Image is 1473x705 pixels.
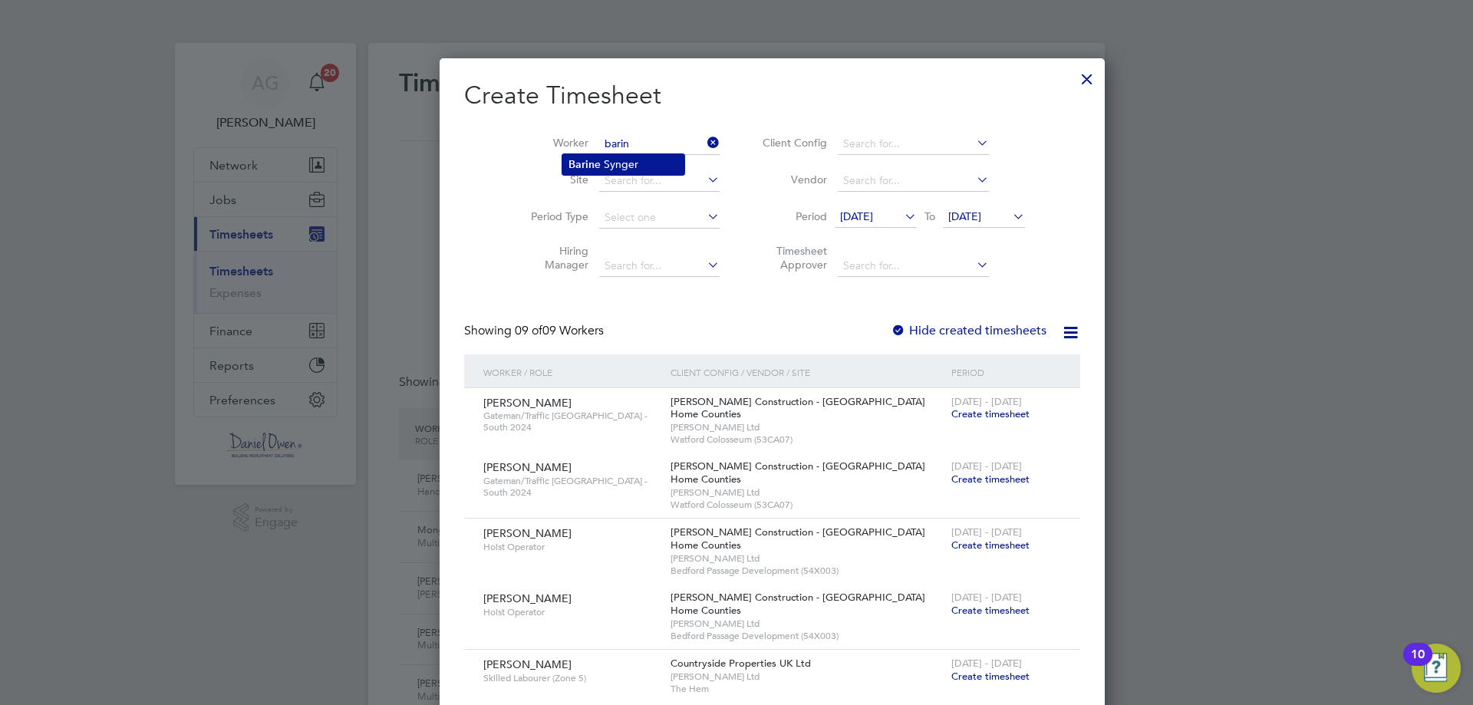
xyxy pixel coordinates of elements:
span: [DATE] - [DATE] [951,525,1022,539]
h2: Create Timesheet [464,80,1080,112]
span: [DATE] [840,209,873,223]
span: 09 of [515,323,542,338]
span: [DATE] [948,209,981,223]
span: Gateman/Traffic [GEOGRAPHIC_DATA] - South 2024 [483,410,659,433]
span: Watford Colosseum (53CA07) [671,499,944,511]
span: The Hem [671,683,944,695]
label: Client Config [758,136,827,150]
label: Vendor [758,173,827,186]
span: [PERSON_NAME] Ltd [671,618,944,630]
label: Site [519,173,588,186]
span: [DATE] - [DATE] [951,657,1022,670]
div: Worker / Role [479,354,667,390]
span: Countryside Properties UK Ltd [671,657,811,670]
input: Search for... [599,133,720,155]
span: [PERSON_NAME] Construction - [GEOGRAPHIC_DATA] Home Counties [671,525,925,552]
span: Create timesheet [951,407,1030,420]
span: [PERSON_NAME] Ltd [671,670,944,683]
span: [PERSON_NAME] Construction - [GEOGRAPHIC_DATA] Home Counties [671,395,925,421]
span: Hoist Operator [483,606,659,618]
div: Showing [464,323,607,339]
label: Hiring Manager [519,244,588,272]
div: Client Config / Vendor / Site [667,354,947,390]
span: [PERSON_NAME] [483,657,572,671]
span: [PERSON_NAME] [483,591,572,605]
span: Skilled Labourer (Zone 5) [483,672,659,684]
span: [DATE] - [DATE] [951,395,1022,408]
span: [DATE] - [DATE] [951,591,1022,604]
span: Create timesheet [951,473,1030,486]
input: Search for... [599,255,720,277]
span: [PERSON_NAME] Ltd [671,486,944,499]
label: Period Type [519,209,588,223]
input: Search for... [838,133,989,155]
span: [PERSON_NAME] [483,460,572,474]
label: Timesheet Approver [758,244,827,272]
label: Hide created timesheets [891,323,1046,338]
input: Select one [599,207,720,229]
span: [PERSON_NAME] Construction - [GEOGRAPHIC_DATA] Home Counties [671,460,925,486]
span: Bedford Passage Development (54X003) [671,565,944,577]
input: Search for... [599,170,720,192]
span: Create timesheet [951,539,1030,552]
input: Search for... [838,170,989,192]
div: Period [947,354,1065,390]
span: [PERSON_NAME] Construction - [GEOGRAPHIC_DATA] Home Counties [671,591,925,617]
span: Watford Colosseum (53CA07) [671,433,944,446]
span: 09 Workers [515,323,604,338]
span: Create timesheet [951,604,1030,617]
b: Barin [568,158,595,171]
label: Worker [519,136,588,150]
span: Hoist Operator [483,541,659,553]
span: [PERSON_NAME] Ltd [671,421,944,433]
input: Search for... [838,255,989,277]
span: [PERSON_NAME] [483,396,572,410]
span: Create timesheet [951,670,1030,683]
span: Bedford Passage Development (54X003) [671,630,944,642]
span: [DATE] - [DATE] [951,460,1022,473]
span: [PERSON_NAME] [483,526,572,540]
span: [PERSON_NAME] Ltd [671,552,944,565]
span: Gateman/Traffic [GEOGRAPHIC_DATA] - South 2024 [483,475,659,499]
li: e Synger [562,154,684,175]
div: 10 [1411,654,1425,674]
button: Open Resource Center, 10 new notifications [1412,644,1461,693]
span: To [920,206,940,226]
label: Period [758,209,827,223]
